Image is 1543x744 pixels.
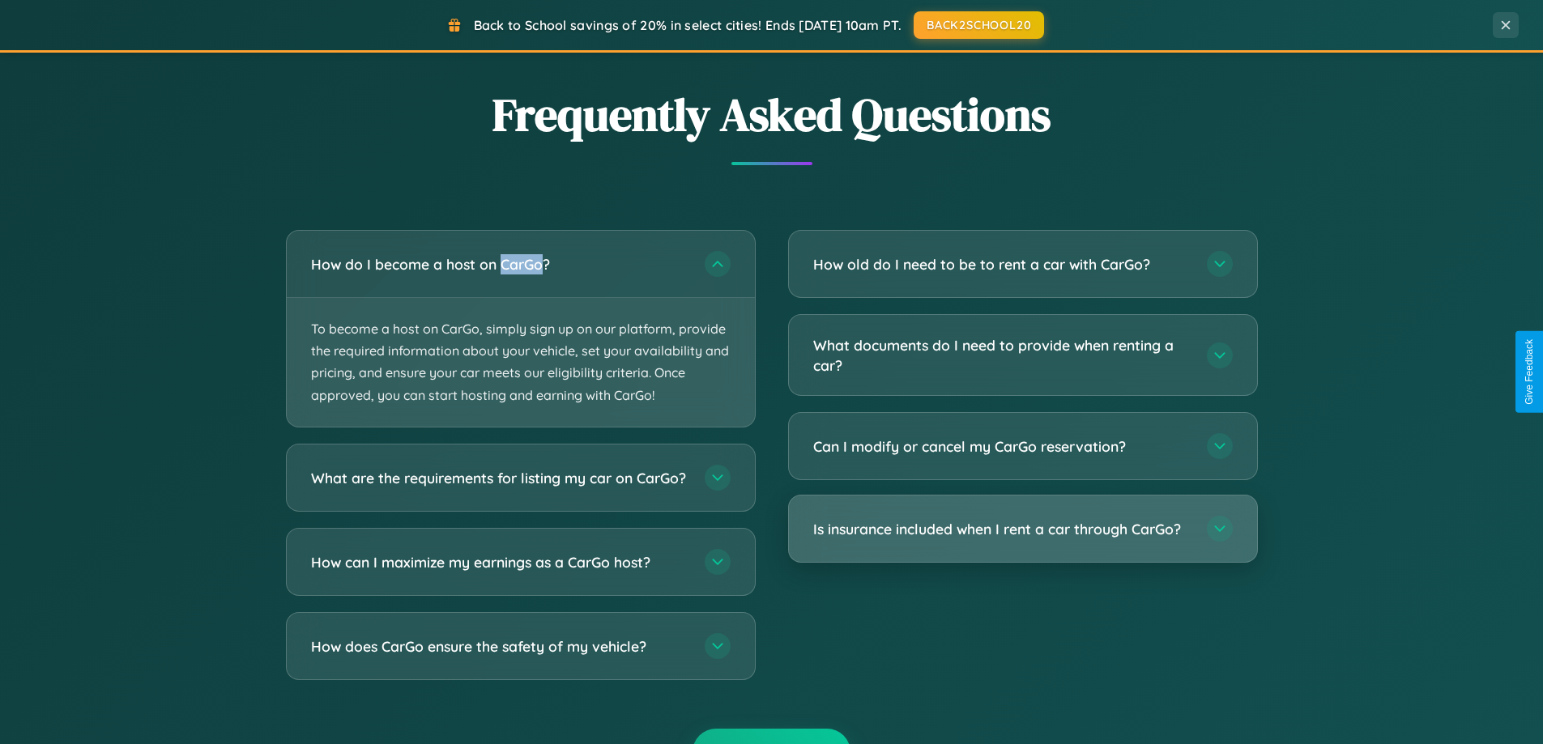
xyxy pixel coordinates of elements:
[311,636,688,656] h3: How does CarGo ensure the safety of my vehicle?
[914,11,1044,39] button: BACK2SCHOOL20
[311,254,688,274] h3: How do I become a host on CarGo?
[813,519,1191,539] h3: Is insurance included when I rent a car through CarGo?
[474,17,902,33] span: Back to School savings of 20% in select cities! Ends [DATE] 10am PT.
[813,254,1191,274] h3: How old do I need to be to rent a car with CarGo?
[311,467,688,487] h3: What are the requirements for listing my car on CarGo?
[311,551,688,572] h3: How can I maximize my earnings as a CarGo host?
[813,335,1191,375] h3: What documents do I need to provide when renting a car?
[287,298,755,427] p: To become a host on CarGo, simply sign up on our platform, provide the required information about...
[286,83,1258,146] h2: Frequently Asked Questions
[1524,339,1535,405] div: Give Feedback
[813,436,1191,457] h3: Can I modify or cancel my CarGo reservation?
